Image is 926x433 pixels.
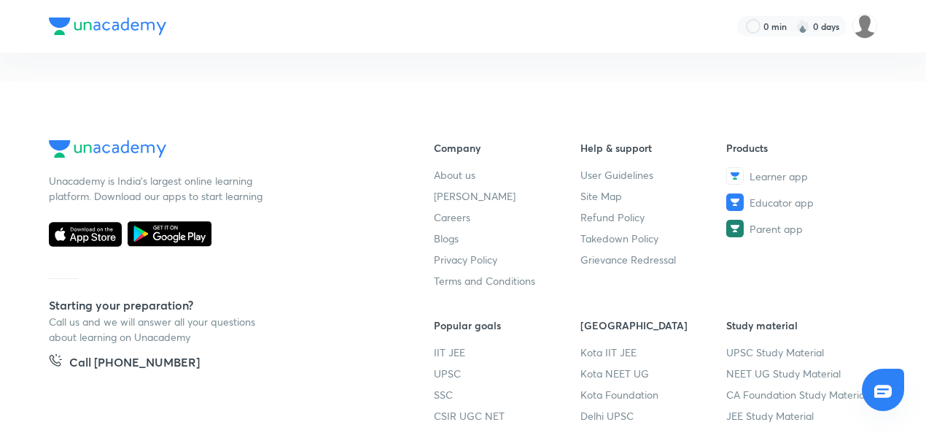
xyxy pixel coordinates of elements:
[580,408,727,424] a: Delhi UPSC
[434,318,580,333] h6: Popular goals
[580,140,727,156] h6: Help & support
[434,231,580,246] a: Blogs
[726,193,873,211] a: Educator app
[49,140,166,158] img: Company Logo
[49,173,268,204] p: Unacademy is India’s largest online learning platform. Download our apps to start learning
[580,210,727,225] a: Refund Policy
[49,353,200,374] a: Call [PHONE_NUMBER]
[726,140,873,156] h6: Products
[795,19,810,34] img: streak
[580,231,727,246] a: Takedown Policy
[49,140,387,161] a: Company Logo
[580,167,727,183] a: User Guidelines
[69,353,200,374] h5: Call [PHONE_NUMBER]
[726,220,873,237] a: Parent app
[580,252,727,267] a: Grievance Redressal
[726,408,873,424] a: JEE Study Material
[434,210,580,225] a: Careers
[49,296,387,314] h5: Starting your preparation?
[434,366,580,381] a: UPSC
[434,345,580,360] a: IIT JEE
[580,188,727,204] a: Site Map
[852,14,877,39] img: sawan Patel
[49,18,166,35] img: Company Logo
[750,195,814,210] span: Educator app
[726,318,873,333] h6: Study material
[726,167,873,185] a: Learner app
[726,387,873,402] a: CA Foundation Study Material
[726,366,873,381] a: NEET UG Study Material
[580,318,727,333] h6: [GEOGRAPHIC_DATA]
[726,167,744,185] img: Learner app
[726,345,873,360] a: UPSC Study Material
[49,314,268,345] p: Call us and we will answer all your questions about learning on Unacademy
[580,345,727,360] a: Kota IIT JEE
[434,252,580,267] a: Privacy Policy
[434,167,580,183] a: About us
[434,408,580,424] a: CSIR UGC NET
[434,140,580,156] h6: Company
[726,220,744,237] img: Parent app
[750,221,803,237] span: Parent app
[580,366,727,381] a: Kota NEET UG
[434,210,470,225] span: Careers
[434,273,580,288] a: Terms and Conditions
[580,387,727,402] a: Kota Foundation
[434,387,580,402] a: SSC
[726,193,744,211] img: Educator app
[434,188,580,204] a: [PERSON_NAME]
[750,169,808,184] span: Learner app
